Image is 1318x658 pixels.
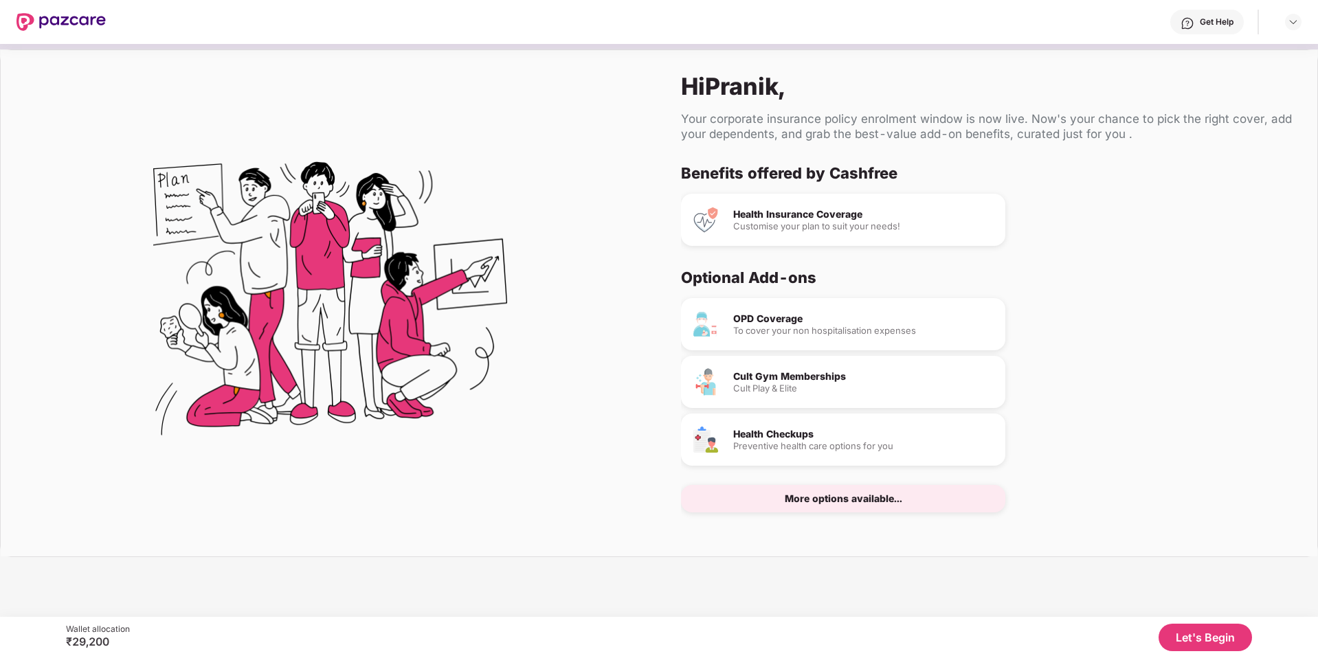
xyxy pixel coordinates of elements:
[681,72,1295,100] div: Hi Pranik ,
[785,494,902,503] div: More options available...
[681,268,1284,287] div: Optional Add-ons
[733,326,994,335] div: To cover your non hospitalisation expenses
[733,384,994,393] div: Cult Play & Elite
[733,314,994,324] div: OPD Coverage
[1181,16,1194,30] img: svg+xml;base64,PHN2ZyBpZD0iSGVscC0zMngzMiIgeG1sbnM9Imh0dHA6Ly93d3cudzMub3JnLzIwMDAvc3ZnIiB3aWR0aD...
[733,372,994,381] div: Cult Gym Memberships
[1288,16,1299,27] img: svg+xml;base64,PHN2ZyBpZD0iRHJvcGRvd24tMzJ4MzIiIHhtbG5zPSJodHRwOi8vd3d3LnczLm9yZy8yMDAwL3N2ZyIgd2...
[66,624,130,635] div: Wallet allocation
[692,368,719,396] img: Cult Gym Memberships
[692,310,719,338] img: OPD Coverage
[16,13,106,31] img: New Pazcare Logo
[681,111,1295,141] div: Your corporate insurance policy enrolment window is now live. Now's your chance to pick the right...
[733,442,994,451] div: Preventive health care options for you
[733,429,994,439] div: Health Checkups
[153,126,507,480] img: Flex Benefits Illustration
[1159,624,1252,651] button: Let's Begin
[733,222,994,231] div: Customise your plan to suit your needs!
[66,635,130,648] div: ₹29,200
[733,209,994,219] div: Health Insurance Coverage
[692,206,719,234] img: Health Insurance Coverage
[681,163,1284,183] div: Benefits offered by Cashfree
[692,426,719,453] img: Health Checkups
[1200,16,1233,27] div: Get Help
